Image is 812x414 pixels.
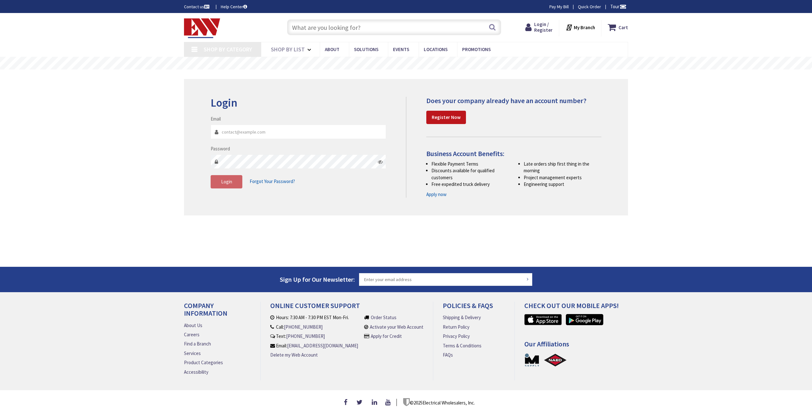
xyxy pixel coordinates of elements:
a: Terms & Conditions [443,342,481,349]
a: FAQs [443,352,453,358]
a: Privacy Policy [443,333,470,339]
a: Login / Register [525,22,553,33]
span: Locations [424,46,448,52]
a: Apply for Credit [371,333,402,339]
h2: Login [211,97,386,109]
strong: Cart [619,22,628,33]
a: [PHONE_NUMBER] [286,333,325,339]
a: Help Center [221,3,247,10]
span: Events [393,46,409,52]
a: Shipping & Delivery [443,314,481,321]
a: Services [184,350,201,357]
a: [PHONE_NUMBER] [284,324,323,330]
li: Free expedited truck delivery [431,181,509,187]
li: Text: [270,333,358,339]
input: Email [211,125,386,139]
a: Find a Branch [184,340,211,347]
li: Late orders ship first thing in the morning [524,161,601,174]
h4: Business Account Benefits: [426,150,601,157]
i: Click here to show/hide password [378,159,383,164]
h4: Company Information [184,302,251,322]
strong: Register Now [432,114,461,120]
label: Email [211,115,221,122]
h4: Does your company already have an account number? [426,97,601,104]
a: Contact us [184,3,211,10]
li: Discounts available for qualified customers [431,167,509,181]
label: Password [211,145,230,152]
span: Shop By Category [204,46,252,53]
li: Hours: 7:30 AM - 7:30 PM EST Mon-Fri. [270,314,358,321]
button: Login [211,175,242,188]
li: Engineering support [524,181,601,187]
rs-layer: Free Same Day Pickup at 19 Locations [348,60,464,67]
p: © Electrical Wholesalers, Inc. [403,398,475,406]
a: Return Policy [443,324,469,330]
span: Solutions [354,46,378,52]
a: About Us [184,322,202,329]
a: Delete my Web Account [270,352,318,358]
a: Pay My Bill [549,3,569,10]
a: Cart [608,22,628,33]
a: Activate your Web Account [370,324,423,330]
a: [EMAIL_ADDRESS][DOMAIN_NAME] [287,342,358,349]
a: MSUPPLY [524,353,540,367]
a: NAED [544,353,567,367]
span: Shop By List [271,46,305,53]
span: Tour [610,3,626,10]
span: Forgot Your Password? [250,178,295,184]
li: Flexible Payment Terms [431,161,509,167]
img: Electrical Wholesalers, Inc. [184,18,220,38]
input: What are you looking for? [287,19,501,35]
a: Careers [184,331,200,338]
a: Order Status [371,314,396,321]
a: Forgot Your Password? [250,175,295,187]
h4: Policies & FAQs [443,302,505,314]
li: Project management experts [524,174,601,181]
a: Quick Order [578,3,601,10]
span: Sign Up for Our Newsletter: [280,275,355,283]
a: Accessibility [184,369,208,375]
li: Email: [270,342,358,349]
a: Product Categories [184,359,223,366]
a: Apply now [426,191,447,198]
h4: Our Affiliations [524,340,633,352]
strong: My Branch [574,24,595,30]
div: My Branch [566,22,595,33]
img: footer_logo.png [403,398,410,406]
h4: Online Customer Support [270,302,423,314]
span: Login / Register [534,21,553,33]
h4: Check out Our Mobile Apps! [524,302,633,314]
span: 2025 [414,400,422,406]
li: Call: [270,324,358,330]
input: Enter your email address [359,273,532,286]
span: Promotions [462,46,491,52]
span: Login [221,179,232,185]
a: Register Now [426,111,466,124]
span: About [325,46,339,52]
